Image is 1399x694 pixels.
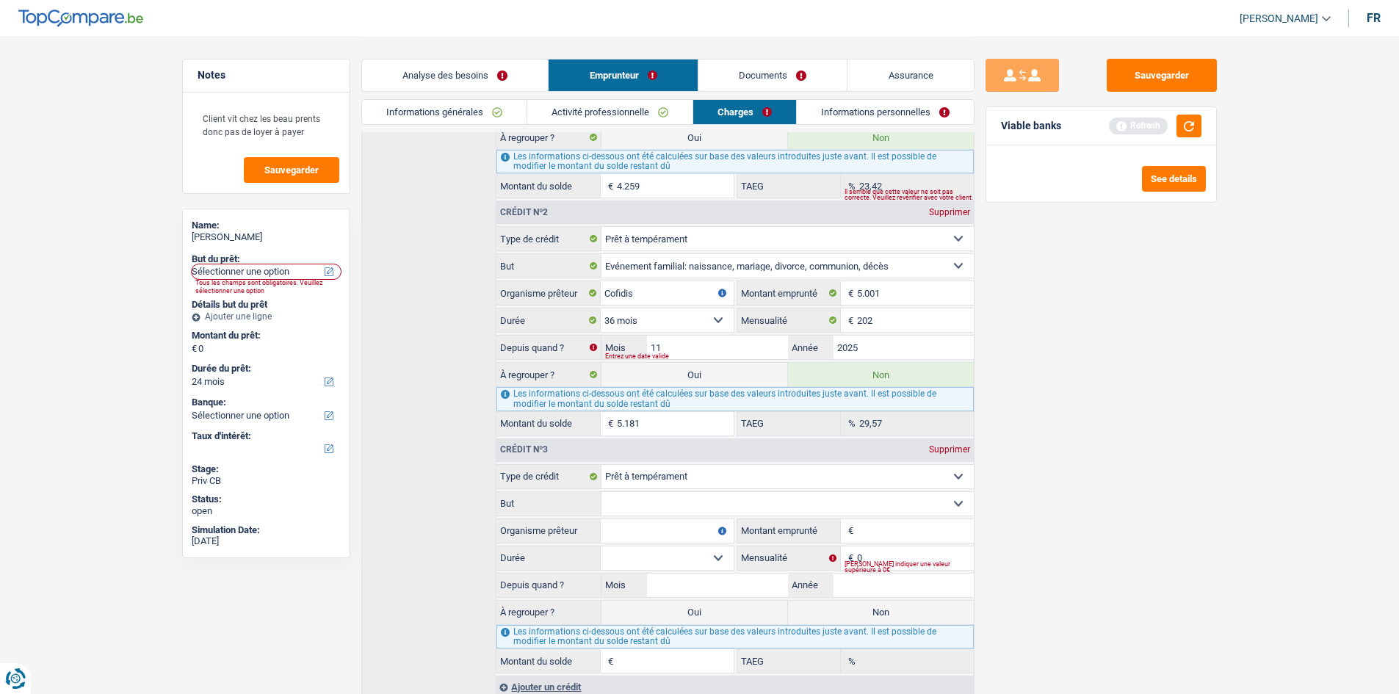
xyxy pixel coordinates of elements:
[1142,166,1206,192] button: See details
[601,363,787,386] label: Oui
[362,100,527,124] a: Informations générales
[841,281,857,305] span: €
[1228,7,1331,31] a: [PERSON_NAME]
[788,363,974,386] label: Non
[192,535,341,547] div: [DATE]
[847,59,974,91] a: Assurance
[601,126,787,149] label: Oui
[834,574,974,597] input: AAAA
[693,100,796,124] a: Charges
[605,353,936,359] div: Entrez une date valide
[1001,120,1061,132] div: Viable banks
[496,150,973,173] div: Les informations ci-dessous ont été calculées sur base des valeurs introduites juste avant. Il es...
[788,126,974,149] label: Non
[496,445,552,454] div: Crédit nº3
[192,505,341,517] div: open
[834,336,974,359] input: AAAA
[841,519,857,543] span: €
[737,546,842,570] label: Mensualité
[192,494,341,505] div: Status:
[496,336,601,359] label: Depuis quand ?
[601,412,617,435] span: €
[496,174,601,198] label: Montant du solde
[788,336,834,359] label: Année
[362,59,549,91] a: Analyse des besoins
[845,564,973,570] div: [PERSON_NAME] indiquer une valeur supérieure à 0€
[737,412,842,435] label: TAEG
[1367,11,1381,25] div: fr
[192,330,338,341] label: Montant du prêt:
[1107,59,1217,92] button: Sauvegarder
[496,601,601,624] label: À regrouper ?
[647,336,787,359] input: MM
[496,492,601,516] label: But
[841,308,857,332] span: €
[1240,12,1318,25] span: [PERSON_NAME]
[601,649,617,673] span: €
[841,649,859,673] span: %
[192,220,341,231] div: Name:
[195,279,344,295] div: Tous les champs sont obligatoires. Veuillez sélectionner une option
[698,59,847,91] a: Documents
[496,465,601,488] label: Type de crédit
[601,601,787,624] label: Oui
[496,649,601,673] label: Montant du solde
[244,157,339,183] button: Sauvegarder
[192,299,341,311] div: Détails but du prêt
[192,463,341,475] div: Stage:
[496,625,973,648] div: Les informations ci-dessous ont été calculées sur base des valeurs introduites juste avant. Il es...
[192,231,341,243] div: [PERSON_NAME]
[788,601,974,624] label: Non
[601,336,647,359] label: Mois
[1109,118,1168,134] div: Refresh
[496,308,601,332] label: Durée
[601,574,647,597] label: Mois
[264,165,319,175] span: Sauvegarder
[788,574,834,597] label: Année
[496,363,601,386] label: À regrouper ?
[192,253,338,265] label: But du prêt:
[737,281,842,305] label: Montant emprunté
[496,208,552,217] div: Crédit nº2
[192,363,338,375] label: Durée du prêt:
[192,397,338,408] label: Banque:
[496,126,601,149] label: À regrouper ?
[845,192,973,198] div: Il semble que cette valeur ne soit pas correcte. Veuillez revérifier avec votre client.
[797,100,974,124] a: Informations personnelles
[198,69,335,82] h5: Notes
[496,281,601,305] label: Organisme prêteur
[496,519,601,543] label: Organisme prêteur
[496,227,601,250] label: Type de crédit
[841,412,859,435] span: %
[496,254,601,278] label: But
[841,174,859,198] span: %
[601,174,617,198] span: €
[192,524,341,536] div: Simulation Date:
[192,430,338,442] label: Taux d'intérêt:
[737,519,842,543] label: Montant emprunté
[496,387,973,411] div: Les informations ci-dessous ont été calculées sur base des valeurs introduites juste avant. Il es...
[527,100,693,124] a: Activité professionnelle
[549,59,698,91] a: Emprunteur
[925,208,974,217] div: Supprimer
[496,412,601,435] label: Montant du solde
[192,311,341,322] div: Ajouter une ligne
[737,174,842,198] label: TAEG
[841,546,857,570] span: €
[192,343,197,355] span: €
[496,546,601,570] label: Durée
[18,10,143,27] img: TopCompare Logo
[737,308,842,332] label: Mensualité
[737,649,842,673] label: TAEG
[647,574,787,597] input: MM
[192,475,341,487] div: Priv CB
[496,574,601,597] label: Depuis quand ?
[925,445,974,454] div: Supprimer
